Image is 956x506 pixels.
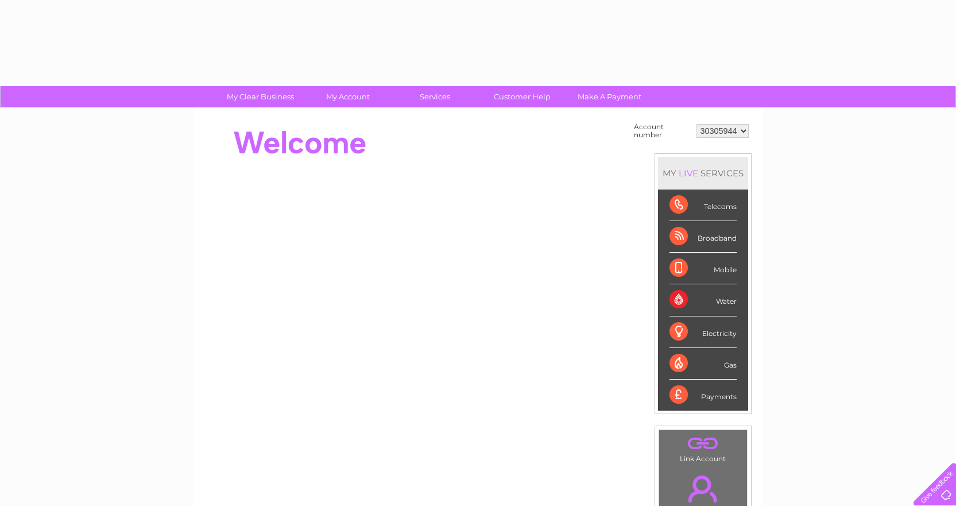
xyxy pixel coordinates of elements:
td: Account number [631,120,694,142]
div: MY SERVICES [658,157,748,190]
div: Gas [669,348,737,380]
div: Water [669,284,737,316]
div: Telecoms [669,190,737,221]
a: My Clear Business [213,86,308,107]
a: Customer Help [475,86,570,107]
div: LIVE [676,168,700,179]
a: . [662,433,744,453]
a: Services [388,86,482,107]
a: My Account [300,86,395,107]
td: Link Account [659,430,748,466]
div: Mobile [669,253,737,284]
div: Payments [669,380,737,411]
div: Broadband [669,221,737,253]
a: Make A Payment [562,86,657,107]
div: Electricity [669,316,737,348]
